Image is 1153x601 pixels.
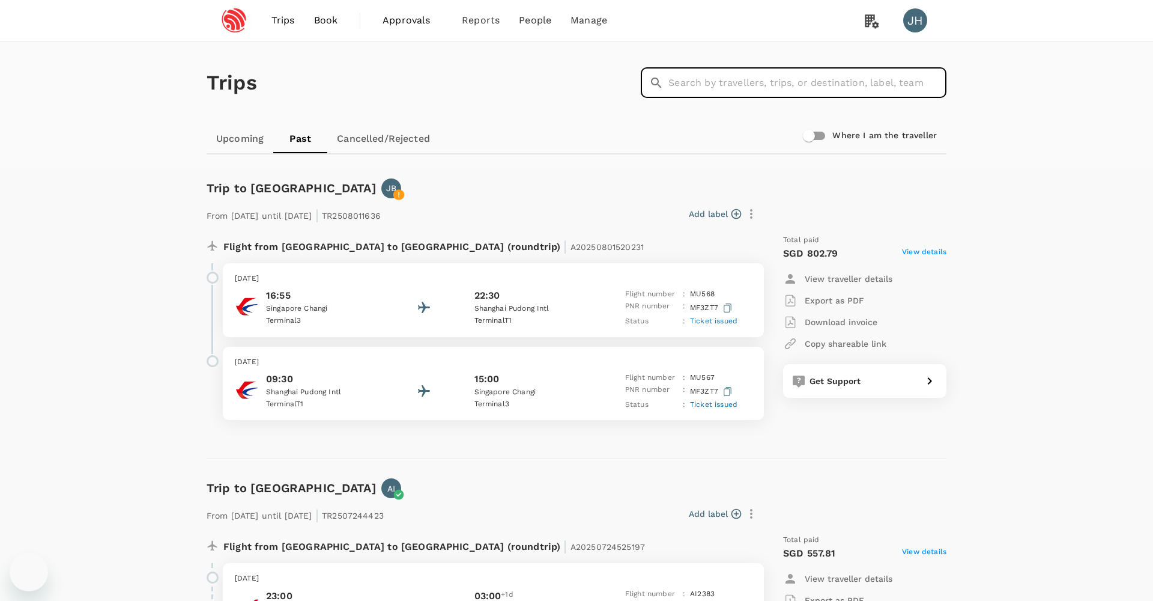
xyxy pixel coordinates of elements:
p: Singapore Changi [266,303,374,315]
img: Espressif Systems Singapore Pte Ltd [207,7,262,34]
p: SGD 802.79 [783,246,838,261]
p: [DATE] [235,356,752,368]
input: Search by travellers, trips, or destination, label, team [668,68,946,98]
p: [DATE] [235,273,752,285]
p: : [683,372,685,384]
span: Ticket issued [690,400,737,409]
p: SGD 557.81 [783,546,836,561]
span: Total paid [783,234,820,246]
button: View traveller details [783,568,892,590]
p: 22:30 [474,288,500,303]
a: Upcoming [207,124,273,153]
p: : [683,384,685,399]
span: Total paid [783,534,820,546]
p: 09:30 [266,372,374,386]
button: Export as PDF [783,290,864,311]
p: PNR number [625,300,678,316]
img: China Eastern Airlines [235,294,259,319]
span: A20250724525197 [570,542,645,552]
h6: Where I am the traveller [832,129,937,142]
span: A20250801520231 [570,242,644,252]
p: Flight from [GEOGRAPHIC_DATA] to [GEOGRAPHIC_DATA] (roundtrip) [223,534,645,556]
a: Past [273,124,327,153]
span: Manage [570,13,607,28]
p: Terminal T1 [474,315,583,327]
span: Book [314,13,338,28]
button: Copy shareable link [783,333,886,355]
p: : [683,288,685,300]
span: View details [902,246,946,261]
p: : [683,316,685,328]
iframe: Button to launch messaging window [10,553,48,591]
p: Flight from [GEOGRAPHIC_DATA] to [GEOGRAPHIC_DATA] (roundtrip) [223,234,644,256]
button: View traveller details [783,268,892,290]
p: PNR number [625,384,678,399]
p: AI [387,483,395,495]
img: China Eastern Airlines [235,378,259,402]
p: 15:00 [474,372,500,386]
p: MU 567 [690,372,715,384]
a: Cancelled/Rejected [327,124,440,153]
p: : [683,588,685,600]
p: : [683,300,685,316]
p: AI 2383 [690,588,715,600]
p: : [683,399,685,411]
p: Terminal 3 [474,398,583,410]
button: Add label [689,208,741,220]
p: Singapore Changi [474,386,583,398]
span: View details [902,546,946,561]
span: Get Support [810,376,861,386]
p: From [DATE] until [DATE] TR2508011636 [207,203,381,225]
p: MF3ZT7 [690,300,734,316]
p: [DATE] [235,573,752,585]
p: JB [386,182,396,194]
span: Ticket issued [690,317,737,325]
p: Shanghai Pudong Intl [266,386,374,398]
span: | [563,238,567,255]
p: Flight number [625,588,678,600]
p: 16:55 [266,288,374,303]
p: Status [625,399,678,411]
div: JH [903,8,927,32]
button: Download invoice [783,311,877,333]
span: Approvals [383,13,443,28]
p: Export as PDF [805,294,864,307]
span: | [315,207,319,224]
span: Reports [462,13,500,28]
h6: Trip to [GEOGRAPHIC_DATA] [207,478,377,498]
p: Copy shareable link [805,338,886,350]
p: Status [625,316,678,328]
p: MU 568 [690,288,715,300]
p: MF3ZT7 [690,384,734,399]
p: From [DATE] until [DATE] TR2507244423 [207,503,384,525]
p: Download invoice [805,316,877,328]
p: View traveller details [805,273,892,285]
span: | [315,507,319,523]
p: Terminal T1 [266,398,374,410]
h1: Trips [207,41,257,124]
span: Trips [271,13,295,28]
p: Flight number [625,288,678,300]
span: | [563,538,567,555]
span: People [519,13,551,28]
h6: Trip to [GEOGRAPHIC_DATA] [207,178,377,198]
p: Shanghai Pudong Intl [474,303,583,315]
p: Flight number [625,372,678,384]
p: Terminal 3 [266,315,374,327]
p: View traveller details [805,573,892,585]
button: Add label [689,508,741,520]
